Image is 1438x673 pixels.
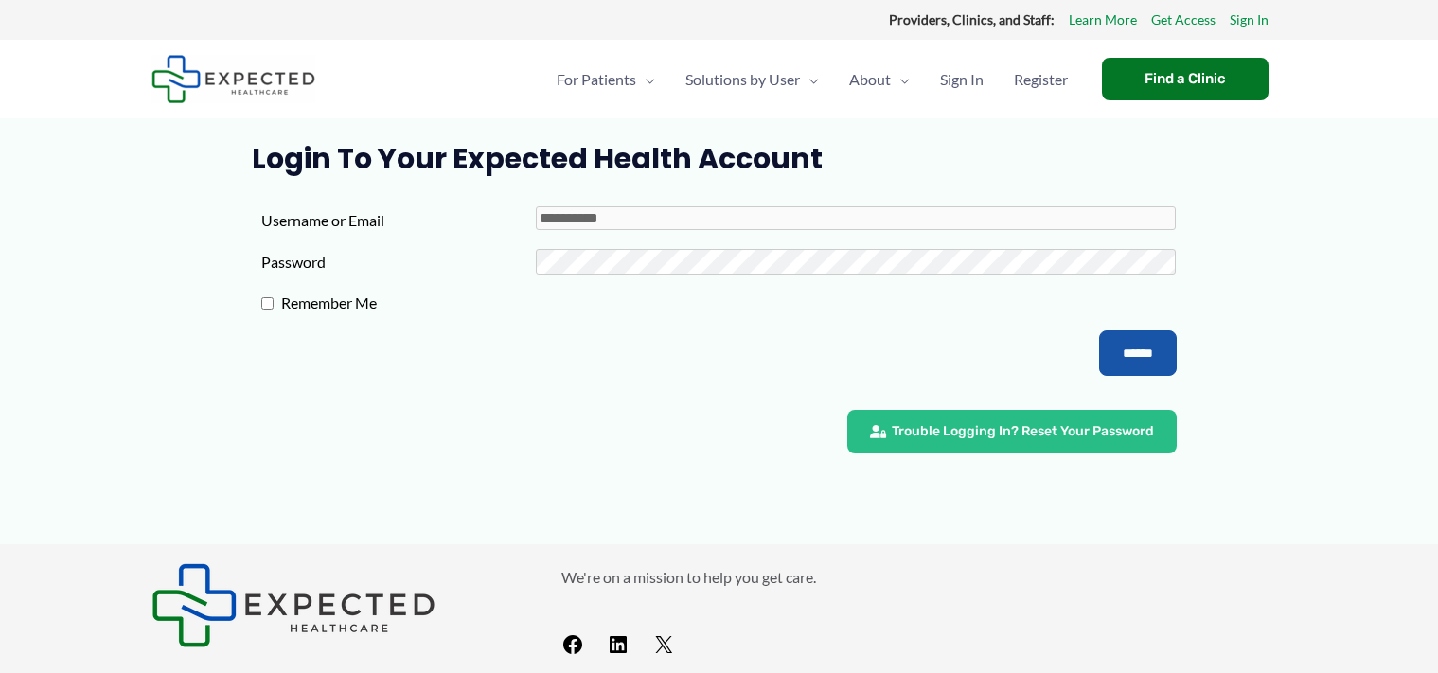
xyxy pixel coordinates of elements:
a: Trouble Logging In? Reset Your Password [847,410,1177,453]
nav: Primary Site Navigation [541,46,1083,113]
h1: Login to Your Expected Health Account [252,142,1186,176]
a: Get Access [1151,8,1216,32]
label: Username or Email [261,206,536,235]
span: For Patients [557,46,636,113]
aside: Footer Widget 1 [151,563,514,647]
span: Menu Toggle [636,46,655,113]
span: About [849,46,891,113]
a: Solutions by UserMenu Toggle [670,46,834,113]
span: Menu Toggle [800,46,819,113]
a: Register [999,46,1083,113]
p: We're on a mission to help you get care. [561,563,1287,592]
strong: Providers, Clinics, and Staff: [889,11,1055,27]
label: Password [261,248,536,276]
a: For PatientsMenu Toggle [541,46,670,113]
span: Trouble Logging In? Reset Your Password [892,425,1154,438]
img: Expected Healthcare Logo - side, dark font, small [151,55,315,103]
label: Remember Me [274,289,548,317]
a: Sign In [1230,8,1269,32]
a: AboutMenu Toggle [834,46,925,113]
span: Solutions by User [685,46,800,113]
span: Menu Toggle [891,46,910,113]
aside: Footer Widget 2 [561,563,1287,664]
img: Expected Healthcare Logo - side, dark font, small [151,563,435,647]
span: Sign In [940,46,984,113]
a: Sign In [925,46,999,113]
a: Find a Clinic [1102,58,1269,100]
a: Learn More [1069,8,1137,32]
span: Register [1014,46,1068,113]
